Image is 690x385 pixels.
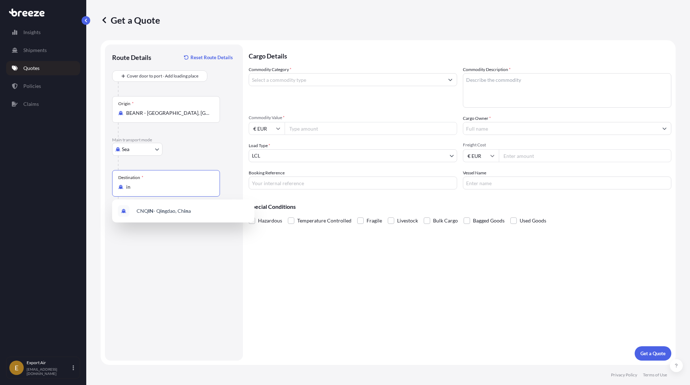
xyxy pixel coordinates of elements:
span: E [15,364,18,371]
span: CNQ - Q gdao, Ch a [137,207,191,215]
span: Livestock [397,215,418,226]
input: Full name [463,122,658,135]
p: Terms of Use [643,372,667,378]
input: Enter name [463,177,671,189]
p: Get a Quote [101,14,160,26]
p: Privacy Policy [611,372,637,378]
p: Policies [23,83,41,90]
p: [EMAIL_ADDRESS][DOMAIN_NAME] [27,367,71,376]
span: Used Goods [520,215,546,226]
p: Main transport mode [112,137,236,143]
p: Shipments [23,47,47,54]
p: Route Details [112,53,151,62]
p: Cargo Details [249,44,671,66]
span: Commodity Value [249,115,457,121]
p: Insights [23,29,41,36]
label: Booking Reference [249,169,285,177]
span: Freight Cost [463,142,671,148]
b: in [160,208,165,214]
p: Quotes [23,65,40,72]
span: Sea [122,146,129,153]
p: Special Conditions [249,204,671,210]
label: Commodity Category [249,66,291,73]
div: Origin [118,101,134,107]
button: Show suggestions [444,73,457,86]
span: Fragile [367,215,382,226]
span: Bagged Goods [473,215,505,226]
span: Load Type [249,142,270,149]
label: Vessel Name [463,169,486,177]
span: Temperature Controlled [297,215,351,226]
span: Hazardous [258,215,282,226]
p: Export Air [27,360,71,366]
span: Cover door to port - Add loading place [127,72,198,80]
label: Commodity Description [463,66,511,73]
span: Bulk Cargo [433,215,458,226]
input: Destination [126,183,211,191]
input: Select a commodity type [249,73,444,86]
div: Destination [118,175,143,180]
p: Get a Quote [640,350,666,357]
b: IN [148,208,153,214]
input: Your internal reference [249,177,457,189]
p: Reset Route Details [190,54,233,61]
input: Type amount [285,122,457,135]
div: Show suggestions [112,199,254,222]
b: in [184,208,188,214]
label: Cargo Owner [463,115,491,122]
button: Select transport [112,143,162,156]
p: Claims [23,100,39,108]
button: Show suggestions [658,122,671,135]
span: LCL [252,152,260,159]
input: Enter amount [499,149,671,162]
input: Origin [126,109,211,117]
